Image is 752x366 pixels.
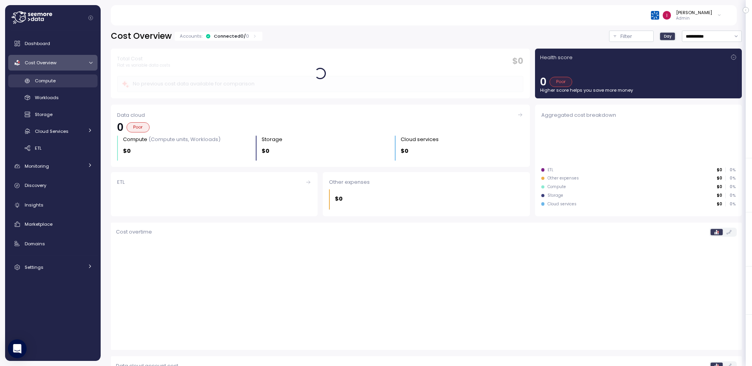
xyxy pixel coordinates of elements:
p: Filter [620,33,632,40]
a: Storage [8,108,98,121]
span: Cloud Services [35,128,69,134]
p: 0 % [726,184,735,190]
span: Marketplace [25,221,52,227]
a: Cloud Services [8,125,98,138]
a: Marketplace [8,216,98,232]
a: Discovery [8,178,98,194]
a: Compute [8,74,98,87]
p: 0 % [726,176,735,181]
img: ACg8ocKLuhHFaZBJRg6H14Zm3JrTaqN1bnDy5ohLcNYWE-rfMITsOg=s96-c [663,11,671,19]
div: ETL [117,178,311,186]
a: Settings [8,259,98,275]
div: Cloud services [401,136,439,143]
span: Day [664,33,672,39]
div: Storage [548,193,563,198]
div: Storage [262,136,282,143]
p: 0 % [726,193,735,198]
p: Admin [676,16,712,21]
div: Compute [123,136,221,143]
div: Cloud services [548,201,577,207]
span: Compute [35,78,56,84]
p: $0 [717,176,722,181]
div: [PERSON_NAME] [676,9,712,16]
span: Workloads [35,94,59,101]
p: Cost overtime [116,228,152,236]
div: Aggregated cost breakdown [541,111,736,119]
a: Dashboard [8,36,98,51]
p: $0 [717,167,722,173]
p: Health score [540,54,573,62]
span: Discovery [25,182,46,188]
span: Storage [35,111,52,118]
span: ETL [35,145,42,151]
p: $0 [335,194,343,203]
div: Data cloud [117,111,523,119]
p: $0 [262,147,269,156]
button: Filter [609,31,654,42]
span: Insights [25,202,43,208]
div: Open Intercom Messenger [8,339,27,358]
div: Other expenses [329,178,523,186]
a: Cost Overview [8,55,98,71]
p: $0 [717,184,722,190]
button: Collapse navigation [86,15,96,21]
span: Monitoring [25,163,49,169]
div: Accounts:Connected0/0 [175,32,262,41]
img: 68790ce639d2d68da1992664.PNG [651,11,659,19]
p: $0 [717,201,722,207]
p: 0 [246,33,249,39]
div: Poor [550,77,573,87]
div: Connected 0 / [214,33,249,39]
span: Domains [25,241,45,247]
a: ETL [8,141,98,154]
div: ETL [548,167,553,173]
p: (Compute units, Workloads) [148,136,221,143]
h2: Cost Overview [111,31,172,42]
a: Domains [8,236,98,252]
a: Monitoring [8,158,98,174]
p: $0 [717,193,722,198]
p: $0 [123,147,131,156]
p: 0 [540,77,546,87]
span: Settings [25,264,43,270]
a: Insights [8,197,98,213]
p: $0 [401,147,409,156]
span: Cost Overview [25,60,56,66]
a: Workloads [8,91,98,104]
a: Data cloud0PoorCompute (Compute units, Workloads)$0Storage $0Cloud services $0 [111,105,530,167]
div: Compute [548,184,566,190]
p: 0 [117,122,123,132]
a: ETL [111,172,318,216]
div: Other expenses [548,176,579,181]
p: 0 % [726,167,735,173]
p: Accounts: [180,33,202,39]
p: Higher score helps you save more money [540,87,737,93]
p: 0 % [726,201,735,207]
div: Poor [127,122,150,132]
span: Dashboard [25,40,50,47]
